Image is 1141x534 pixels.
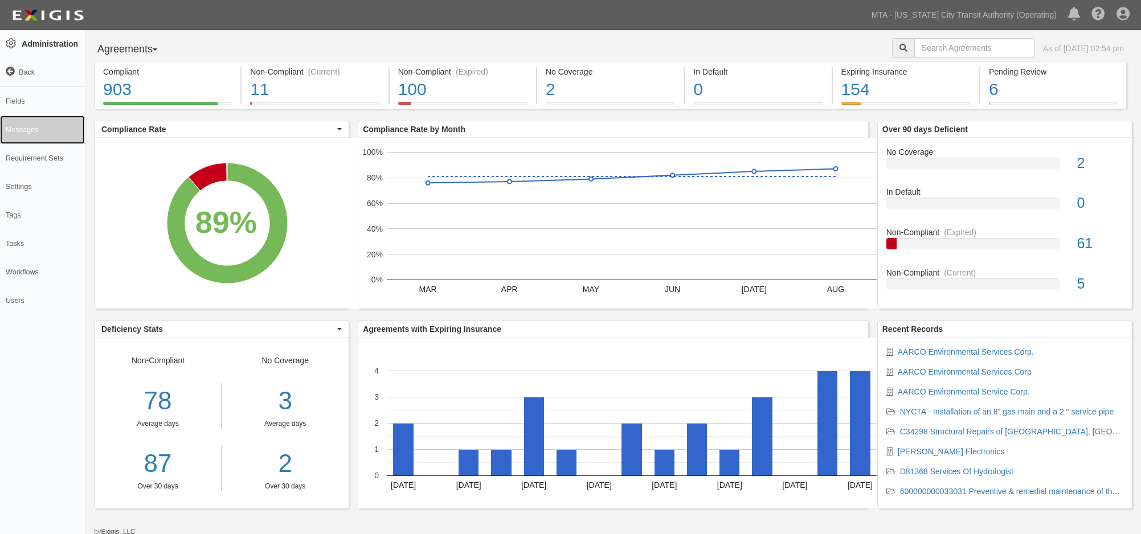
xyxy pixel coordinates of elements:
a: No Coverage2 [886,146,1123,187]
div: 5 [1068,274,1132,294]
a: In Default0 [685,102,831,111]
div: 3 [230,383,340,419]
b: Recent Records [882,324,943,334]
text: AUG [827,285,844,294]
div: 61 [1068,233,1132,254]
div: Expiring Insurance [841,66,971,77]
text: [DATE] [521,480,546,490]
div: 154 [841,77,971,102]
text: [DATE] [652,480,677,490]
div: 6 [989,77,1118,102]
b: Agreements with Expiring Insurance [363,324,501,334]
text: [DATE] [848,480,873,490]
div: 903 [103,77,232,102]
text: 100% [362,147,383,157]
a: Expiring Insurance154 [833,102,979,111]
text: [DATE] [717,480,742,490]
div: In Default [878,186,1132,198]
div: 11 [250,77,379,102]
text: [DATE] [587,480,612,490]
div: Over 30 days [230,482,340,491]
text: 1 [374,445,379,454]
div: (Expired) [456,66,488,77]
div: (Expired) [944,227,976,238]
div: (Current) [308,66,340,77]
text: 20% [367,249,383,258]
svg: A chart. [95,138,360,309]
img: Logo [9,5,87,26]
a: No Coverage2 [537,102,684,111]
a: AARCO Environmental Services Corp. [898,347,1034,356]
div: Non-Compliant [95,355,222,491]
a: 87 [95,446,221,482]
span: Deficiency Stats [101,323,334,335]
text: [DATE] [391,480,416,490]
div: 0 [693,77,823,102]
span: Compliance Rate [101,124,334,135]
a: D81368 Services Of Hydrologist [900,467,1013,476]
div: (Current) [944,267,976,278]
text: 4 [374,366,379,375]
a: In Default0 [886,186,1123,227]
svg: A chart. [358,338,891,508]
div: Non-Compliant [878,267,1132,278]
button: Deficiency Stats [95,321,349,337]
div: 89% [195,200,257,244]
text: 0 [374,471,379,480]
svg: A chart. [358,138,891,309]
text: MAR [419,285,437,294]
b: Compliance Rate by Month [363,125,465,134]
a: Non-Compliant(Current)5 [886,267,1123,299]
div: In Default [693,66,823,77]
div: As of [DATE] 02:54 pm [1043,43,1124,54]
div: 2 [1068,153,1132,174]
text: 80% [367,173,383,182]
div: Non-Compliant [878,227,1132,238]
text: [DATE] [742,285,767,294]
div: Average days [230,419,340,429]
a: Non-Compliant(Expired)61 [886,227,1123,267]
a: MTA - [US_STATE] City Transit Authority (Operating) [866,3,1062,26]
div: Compliant [103,66,232,77]
text: 2 [374,418,379,428]
div: 2 [546,77,675,102]
div: Average days [95,419,221,429]
text: MAY [583,285,600,294]
div: 100 [398,77,527,102]
i: Help Center - Complianz [1091,8,1105,22]
a: AARCO Environmental Services Corp [898,367,1032,376]
div: No Coverage [222,355,349,491]
strong: Administration [22,39,78,48]
a: Pending Review6 [980,102,1127,111]
text: [DATE] [783,480,808,490]
a: Non-Compliant(Current)11 [242,102,388,111]
div: Non-Compliant (Expired) [398,66,527,77]
text: [DATE] [456,480,481,490]
a: 2 [230,446,340,482]
div: Over 30 days [95,482,221,491]
text: APR [501,285,518,294]
button: Compliance Rate [95,121,349,137]
text: 3 [374,392,379,401]
input: Search Agreements [914,38,1034,57]
div: No Coverage [546,66,675,77]
a: [PERSON_NAME] Electronics [898,447,1005,456]
text: 0% [371,275,383,284]
button: Agreements [94,38,179,61]
a: Non-Compliant(Expired)100 [390,102,536,111]
div: 0 [1068,193,1132,213]
b: Over 90 days Deficient [882,125,968,134]
text: 60% [367,199,383,208]
div: No Coverage [878,146,1132,158]
text: JUN [665,285,680,294]
text: 40% [367,224,383,233]
a: Compliant903 [94,102,240,111]
div: Pending Review [989,66,1118,77]
a: NYCTA - Installation of an 8" gas main and a 2 " service pipe [900,407,1114,416]
a: AARCO Environmental Service Corp. [898,387,1030,396]
div: Non-Compliant (Current) [250,66,379,77]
